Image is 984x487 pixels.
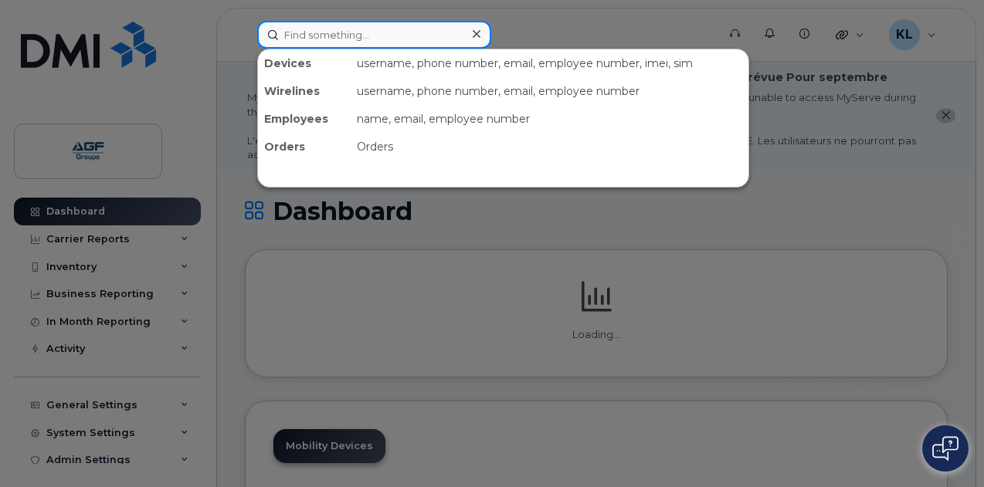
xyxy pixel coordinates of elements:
[932,436,959,461] img: Open chat
[351,49,748,77] div: username, phone number, email, employee number, imei, sim
[258,49,351,77] div: Devices
[351,133,748,161] div: Orders
[351,77,748,105] div: username, phone number, email, employee number
[258,77,351,105] div: Wirelines
[351,105,748,133] div: name, email, employee number
[258,133,351,161] div: Orders
[258,105,351,133] div: Employees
